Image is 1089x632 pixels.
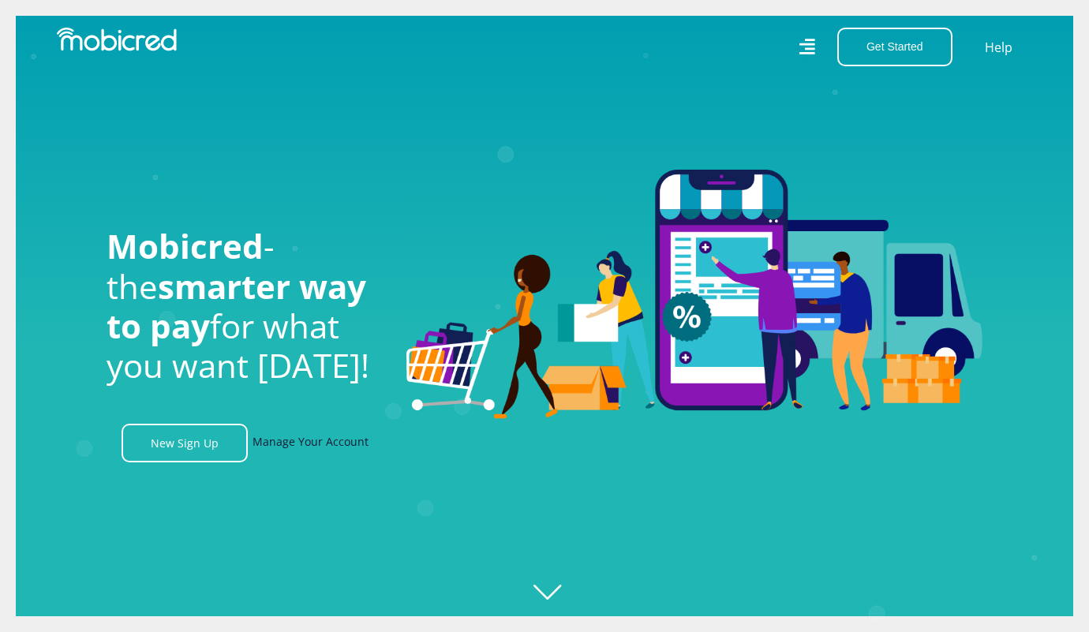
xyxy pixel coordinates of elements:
[837,28,952,66] button: Get Started
[984,37,1013,58] a: Help
[122,424,248,462] a: New Sign Up
[253,424,369,462] a: Manage Your Account
[57,28,177,51] img: Mobicred
[107,223,264,268] span: Mobicred
[107,226,383,386] h1: - the for what you want [DATE]!
[406,170,982,419] img: Welcome to Mobicred
[107,264,366,348] span: smarter way to pay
